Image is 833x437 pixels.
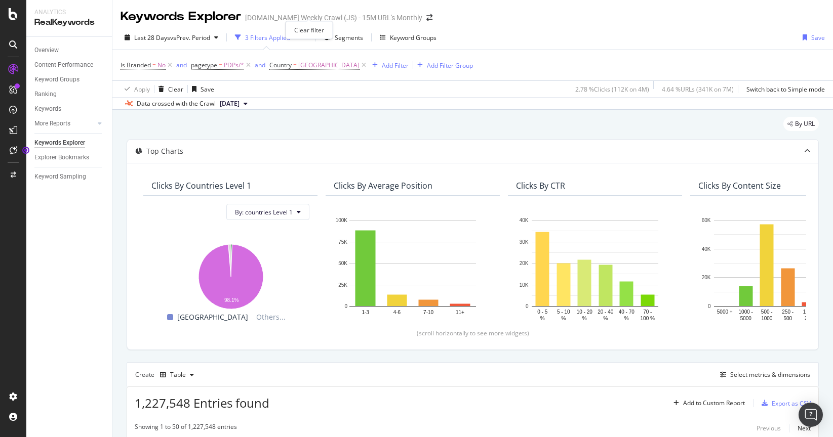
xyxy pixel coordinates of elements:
div: 2.78 % Clicks ( 112K on 4M ) [575,85,649,94]
button: Last 28 DaysvsPrev. Period [121,29,222,46]
span: [GEOGRAPHIC_DATA] [177,311,248,323]
div: and [176,61,187,69]
button: and [255,60,265,70]
text: 1000 - [739,309,753,315]
div: Top Charts [146,146,183,156]
div: Save [811,33,825,42]
text: 500 - [761,309,773,315]
text: % [582,316,587,321]
div: Add to Custom Report [683,400,745,406]
a: Explorer Bookmarks [34,152,105,163]
button: Clear [154,81,183,97]
div: Select metrics & dimensions [730,370,810,379]
div: Explorer Bookmarks [34,152,89,163]
text: 0 [708,303,711,309]
div: arrow-right-arrow-left [426,14,432,21]
span: vs Prev. Period [170,33,210,42]
div: Open Intercom Messenger [799,403,823,427]
div: Clear filter [286,21,333,39]
div: (scroll horizontally to see more widgets) [139,329,806,337]
span: = [219,61,222,69]
div: Ranking [34,89,57,100]
text: 500 [783,316,792,321]
text: 4-6 [393,310,401,315]
div: Export as CSV [772,399,811,408]
div: Add Filter Group [427,61,473,70]
text: 250 - [782,309,794,315]
button: Save [799,29,825,46]
text: 1-3 [362,310,369,315]
text: 98.1% [224,298,239,303]
div: Overview [34,45,59,56]
div: Clicks By CTR [516,181,565,191]
span: Last 28 Days [134,33,170,42]
text: 70 - [643,309,652,315]
span: [GEOGRAPHIC_DATA] [298,58,360,72]
text: 20 - 40 [598,309,614,315]
text: 40 - 70 [619,309,635,315]
div: Data crossed with the Crawl [137,99,216,108]
text: 30K [520,239,529,245]
div: 3 Filters Applied [245,33,290,42]
span: = [152,61,156,69]
a: Keyword Groups [34,74,105,85]
div: Content Performance [34,60,93,70]
span: By URL [795,121,815,127]
text: 10 - 20 [577,309,593,315]
div: Table [170,372,186,378]
div: Apply [134,85,150,94]
div: Showing 1 to 50 of 1,227,548 entries [135,422,237,434]
text: 100K [336,217,348,223]
button: Previous [757,422,781,434]
text: 40K [520,217,529,223]
span: No [157,58,166,72]
div: Keyword Sampling [34,171,86,182]
a: Overview [34,45,105,56]
text: 5 - 10 [557,309,570,315]
button: Next [798,422,811,434]
button: Switch back to Simple mode [742,81,825,97]
div: Keyword Groups [34,74,80,85]
text: 100 % [641,316,655,321]
text: 100 - [803,309,815,315]
text: 1000 [761,316,773,321]
a: More Reports [34,118,95,129]
svg: A chart. [516,215,674,323]
div: Clicks By Content Size [698,181,781,191]
span: Country [269,61,292,69]
span: Segments [335,33,363,42]
div: 4.64 % URLs ( 341K on 7M ) [662,85,734,94]
text: 75K [338,239,347,245]
svg: A chart. [151,239,309,311]
text: 0 - 5 [537,309,547,315]
span: Is Branded [121,61,151,69]
a: Ranking [34,89,105,100]
button: [DATE] [216,98,252,110]
text: 0 [344,303,347,309]
text: 20K [520,260,529,266]
text: 7-10 [423,310,433,315]
button: 3 Filters Applied [231,29,302,46]
text: % [624,316,629,321]
div: Create [135,367,198,383]
div: More Reports [34,118,70,129]
span: Others... [252,311,290,323]
div: Clicks By Average Position [334,181,432,191]
a: Content Performance [34,60,105,70]
a: Keywords Explorer [34,138,105,148]
button: Export as CSV [758,395,811,411]
button: Select metrics & dimensions [716,369,810,381]
span: pagetype [191,61,217,69]
div: Next [798,424,811,432]
svg: A chart. [334,215,492,323]
button: Add to Custom Report [669,395,745,411]
div: Switch back to Simple mode [746,85,825,94]
text: 10K [520,282,529,288]
button: Segments [320,29,367,46]
text: 11+ [456,310,464,315]
button: Save [188,81,214,97]
text: 25K [338,282,347,288]
div: Clicks By countries Level 1 [151,181,251,191]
